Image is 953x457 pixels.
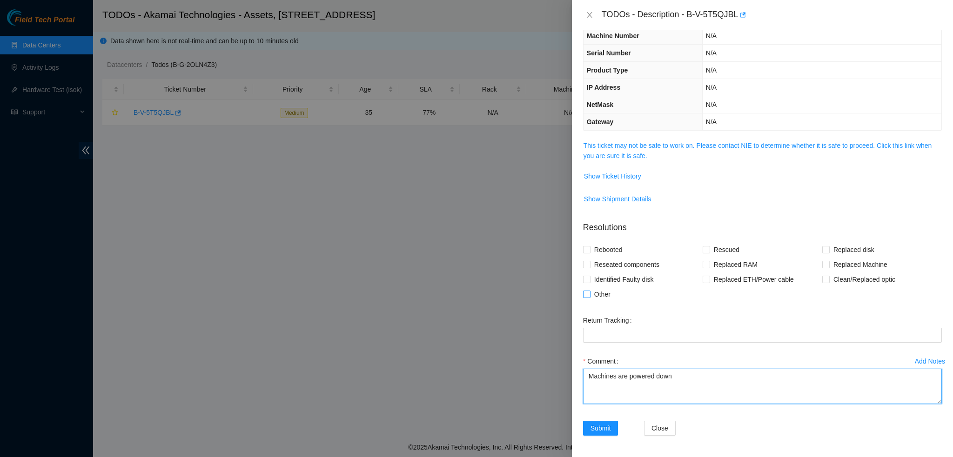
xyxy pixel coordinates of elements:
span: N/A [706,66,717,74]
div: Add Notes [915,358,945,364]
div: TODOs - Description - B-V-5T5QJBL [602,7,942,22]
span: Identified Faulty disk [591,272,658,287]
span: Rescued [710,242,743,257]
span: Machine Number [587,32,639,40]
span: N/A [706,118,717,126]
p: Resolutions [583,214,942,234]
span: Show Shipment Details [584,194,651,204]
button: Close [644,421,676,436]
span: N/A [706,32,717,40]
a: This ticket may not be safe to work on. Please contact NIE to determine whether it is safe to pro... [584,142,932,159]
span: IP Address [587,84,620,91]
span: Product Type [587,66,628,74]
button: Add Notes [914,354,946,369]
button: Show Shipment Details [584,192,652,206]
label: Comment [583,354,622,369]
span: Submit [591,423,611,433]
span: NetMask [587,101,614,108]
input: Return Tracking [583,328,942,343]
span: Replaced Machine [830,257,891,272]
span: Show Ticket History [584,171,641,181]
button: Close [583,11,596,20]
span: Reseated components [591,257,663,272]
span: Rebooted [591,242,626,257]
span: close [586,11,593,19]
span: Close [651,423,668,433]
span: Replaced disk [830,242,878,257]
span: N/A [706,84,717,91]
span: Replaced ETH/Power cable [710,272,798,287]
button: Submit [583,421,618,436]
span: Clean/Replaced optic [830,272,899,287]
span: Serial Number [587,49,631,57]
span: N/A [706,101,717,108]
span: Gateway [587,118,614,126]
span: N/A [706,49,717,57]
textarea: Comment [583,369,942,404]
span: Replaced RAM [710,257,761,272]
button: Show Ticket History [584,169,642,184]
span: Other [591,287,614,302]
label: Return Tracking [583,313,636,328]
